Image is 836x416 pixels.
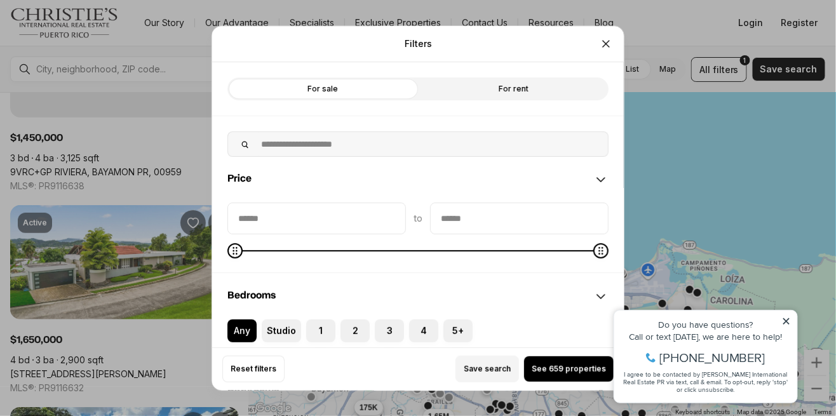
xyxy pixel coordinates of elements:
label: 5+ [443,319,473,342]
span: Save search [464,364,511,374]
div: Call or text [DATE], we are here to help! [13,41,184,50]
div: Bedrooms [212,274,624,319]
div: Bedrooms [212,319,624,365]
span: Maximum [593,243,609,258]
p: Filters [405,39,432,49]
span: to [414,213,422,224]
label: 3 [375,319,404,342]
span: Reset filters [231,364,276,374]
div: Price [212,157,624,203]
label: Studio [262,319,301,342]
input: priceMin [228,203,405,234]
button: Reset filters [222,356,285,382]
span: Bedrooms [227,290,276,300]
label: For sale [227,77,418,100]
div: Do you have questions? [13,29,184,37]
input: priceMax [431,203,608,234]
button: See 659 properties [524,356,614,382]
button: Close [593,31,619,57]
button: Save search [455,356,519,382]
span: Minimum [227,243,243,258]
span: See 659 properties [532,364,606,374]
span: Price [227,173,252,184]
label: For rent [418,77,609,100]
label: Any [227,319,257,342]
div: Price [212,203,624,272]
span: I agree to be contacted by [PERSON_NAME] International Real Estate PR via text, call & email. To ... [16,78,181,102]
label: 2 [340,319,370,342]
span: [PHONE_NUMBER] [52,60,158,72]
label: 1 [306,319,335,342]
label: 4 [409,319,438,342]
